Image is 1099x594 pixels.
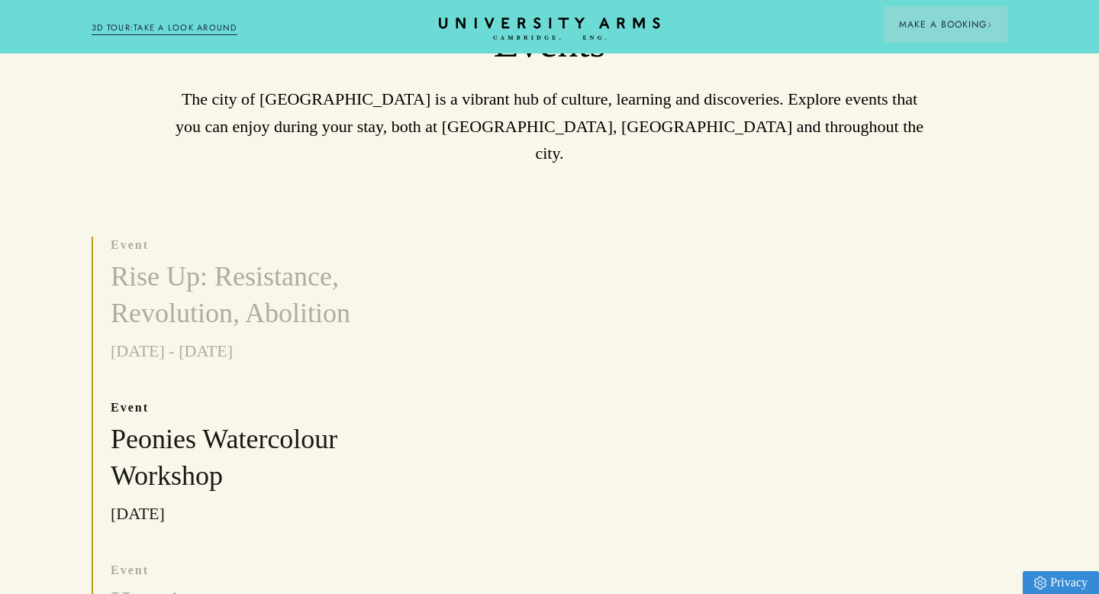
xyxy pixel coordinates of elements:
span: Make a Booking [899,18,992,31]
a: 3D TOUR:TAKE A LOOK AROUND [92,21,237,35]
button: Make a BookingArrow icon [884,6,1007,43]
p: [DATE] [111,500,409,527]
a: Home [439,18,660,41]
a: Privacy [1023,571,1099,594]
a: event Rise Up: Resistance, Revolution, Abolition [DATE] - [DATE] [93,237,409,364]
a: event Peonies Watercolour Workshop [DATE] [93,399,409,527]
img: Privacy [1034,576,1046,589]
img: Arrow icon [987,22,992,27]
p: event [111,237,409,253]
h3: Peonies Watercolour Workshop [111,421,409,495]
h3: Rise Up: Resistance, Revolution, Abolition [111,259,409,332]
p: The city of [GEOGRAPHIC_DATA] is a vibrant hub of culture, learning and discoveries. Explore even... [168,86,931,166]
p: [DATE] - [DATE] [111,337,409,364]
p: event [111,399,409,416]
p: event [111,562,409,579]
